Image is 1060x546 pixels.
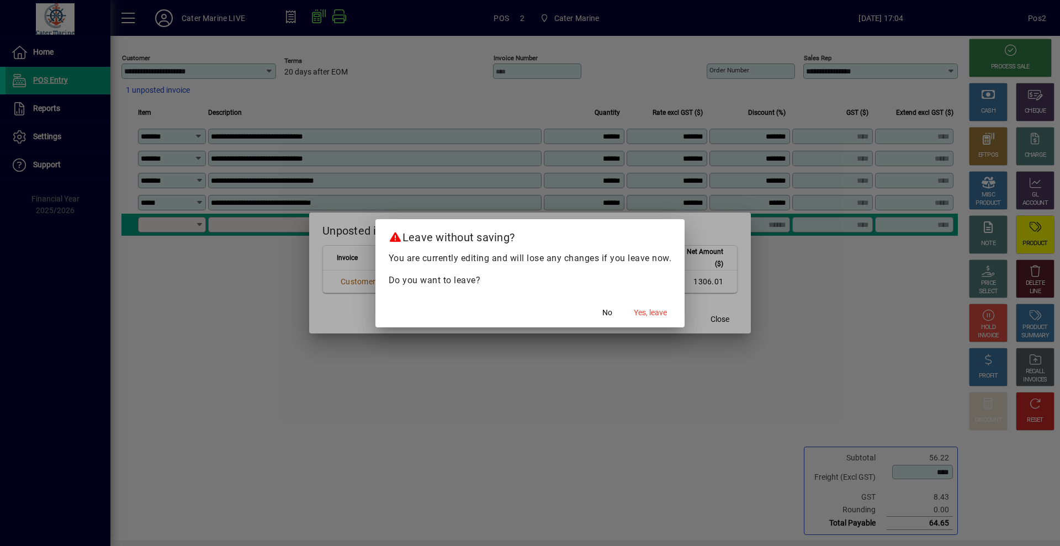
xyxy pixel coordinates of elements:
span: Yes, leave [634,307,667,319]
span: No [602,307,612,319]
button: No [590,303,625,323]
p: Do you want to leave? [389,274,672,287]
button: Yes, leave [629,303,671,323]
h2: Leave without saving? [375,219,685,251]
p: You are currently editing and will lose any changes if you leave now. [389,252,672,265]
